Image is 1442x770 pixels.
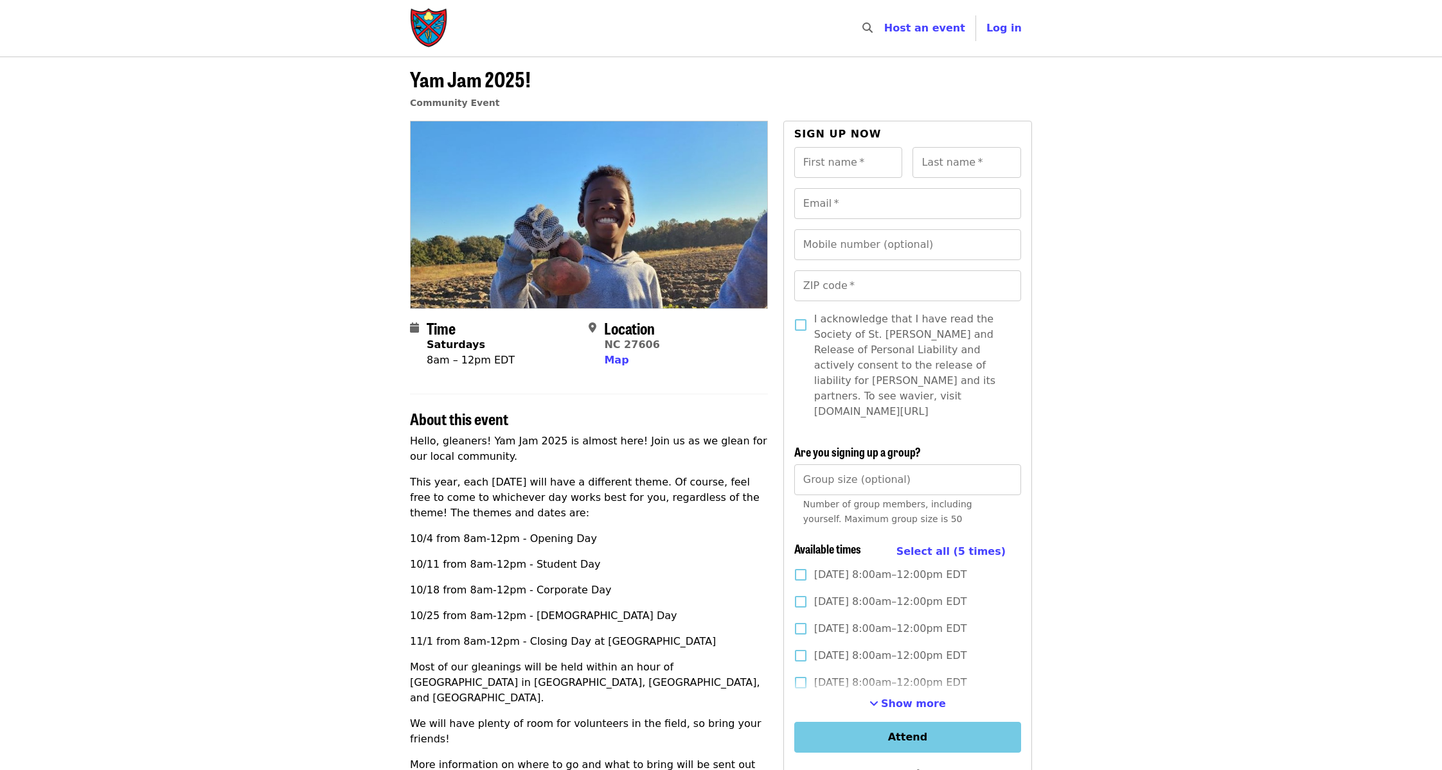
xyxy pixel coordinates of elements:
[814,675,967,690] span: [DATE] 8:00am–12:00pm EDT
[794,270,1021,301] input: ZIP code
[410,98,499,108] a: Community Event
[604,317,655,339] span: Location
[589,322,596,334] i: map-marker-alt icon
[411,121,767,308] img: Yam Jam 2025! organized by Society of St. Andrew
[604,354,628,366] span: Map
[912,147,1021,178] input: Last name
[604,338,659,351] a: NC 27606
[410,634,768,649] p: 11/1 from 8am-12pm - Closing Day at [GEOGRAPHIC_DATA]
[794,464,1021,495] input: [object Object]
[794,128,882,140] span: Sign up now
[814,567,967,582] span: [DATE] 8:00am–12:00pm EDT
[427,317,456,339] span: Time
[604,353,628,368] button: Map
[410,608,768,624] p: 10/25 from 8am-12pm - [DEMOGRAPHIC_DATA] Day
[427,338,485,351] strong: Saturdays
[869,696,946,712] button: See more timeslots
[410,582,768,598] p: 10/18 from 8am-12pm - Corporate Day
[410,716,768,747] p: We will have plenty of room for volunteers in the field, so bring your friends!
[410,660,768,706] p: Most of our gleanings will be held within an hour of [GEOGRAPHIC_DATA] in [GEOGRAPHIC_DATA], [GEO...
[410,322,419,334] i: calendar icon
[976,15,1032,41] button: Log in
[803,499,972,524] span: Number of group members, including yourself. Maximum group size is 50
[814,648,967,663] span: [DATE] 8:00am–12:00pm EDT
[896,542,1006,561] button: Select all (5 times)
[410,433,768,464] p: Hello, gleaners! Yam Jam 2025 is almost here! Join us as we glean for our local community.
[427,353,515,368] div: 8am – 12pm EDT
[794,722,1021,753] button: Attend
[794,540,861,557] span: Available times
[814,621,967,636] span: [DATE] 8:00am–12:00pm EDT
[794,147,903,178] input: First name
[881,697,946,710] span: Show more
[794,188,1021,219] input: Email
[794,443,921,460] span: Are you signing up a group?
[814,594,967,609] span: [DATE] 8:00am–12:00pm EDT
[880,13,891,44] input: Search
[410,475,768,521] p: This year, each [DATE] will have a different theme. Of course, feel free to come to whichever day...
[884,22,965,34] a: Host an event
[410,64,531,94] span: Yam Jam 2025!
[410,557,768,572] p: 10/11 from 8am-12pm - Student Day
[814,311,1011,419] span: I acknowledge that I have read the Society of St. [PERSON_NAME] and Release of Personal Liability...
[410,531,768,547] p: 10/4 from 8am-12pm - Opening Day
[896,545,1006,557] span: Select all (5 times)
[986,22,1022,34] span: Log in
[862,22,873,34] i: search icon
[794,229,1021,260] input: Mobile number (optional)
[410,8,449,49] img: Society of St. Andrew - Home
[410,407,508,430] span: About this event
